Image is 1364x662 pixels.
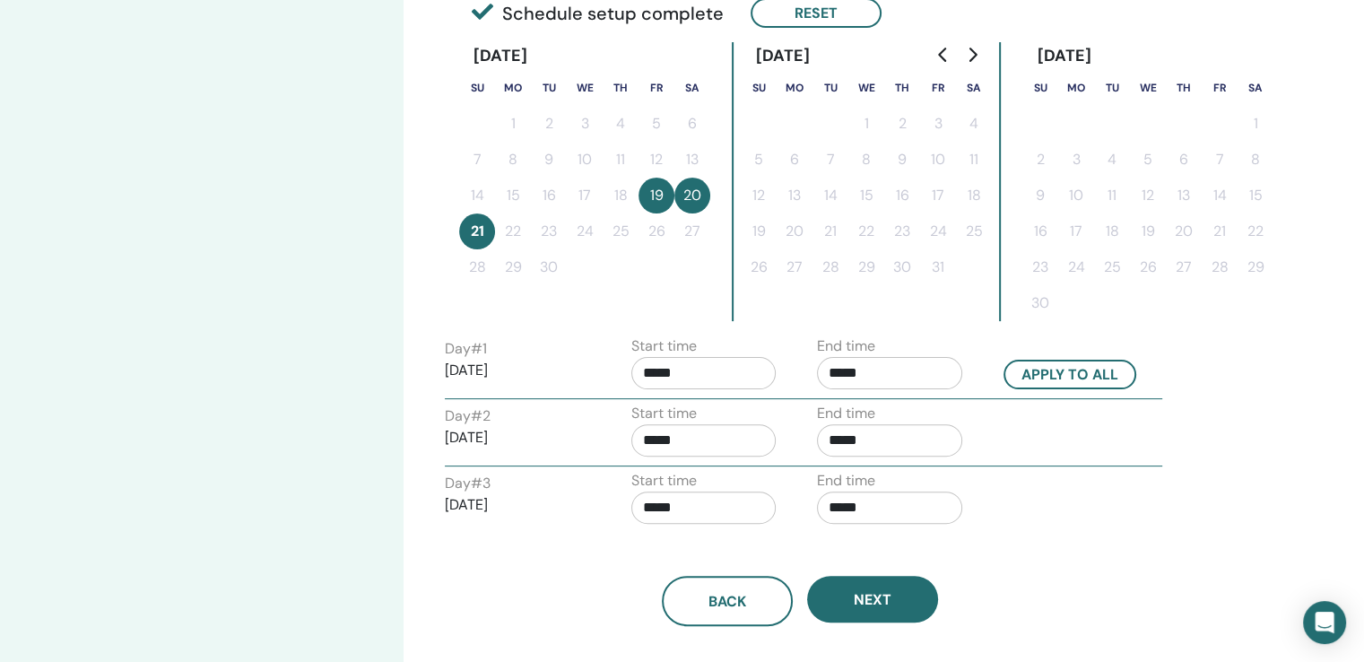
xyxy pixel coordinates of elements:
[920,142,956,178] button: 10
[807,576,938,623] button: Next
[741,42,824,70] div: [DATE]
[1022,142,1058,178] button: 2
[884,178,920,213] button: 16
[495,106,531,142] button: 1
[920,70,956,106] th: Friday
[459,178,495,213] button: 14
[531,142,567,178] button: 9
[1202,70,1238,106] th: Friday
[1238,213,1273,249] button: 22
[1022,249,1058,285] button: 23
[603,106,639,142] button: 4
[929,37,958,73] button: Go to previous month
[1094,178,1130,213] button: 11
[956,106,992,142] button: 4
[531,213,567,249] button: 23
[817,403,875,424] label: End time
[956,142,992,178] button: 11
[495,213,531,249] button: 22
[1058,178,1094,213] button: 10
[1303,601,1346,644] div: Open Intercom Messenger
[920,178,956,213] button: 17
[777,178,812,213] button: 13
[1058,213,1094,249] button: 17
[531,70,567,106] th: Tuesday
[639,70,674,106] th: Friday
[445,494,590,516] p: [DATE]
[956,213,992,249] button: 25
[1022,213,1058,249] button: 16
[567,213,603,249] button: 24
[567,178,603,213] button: 17
[445,405,491,427] label: Day # 2
[1094,213,1130,249] button: 18
[848,142,884,178] button: 8
[812,249,848,285] button: 28
[459,42,543,70] div: [DATE]
[639,178,674,213] button: 19
[639,106,674,142] button: 5
[495,70,531,106] th: Monday
[1238,142,1273,178] button: 8
[920,213,956,249] button: 24
[884,106,920,142] button: 2
[631,470,697,492] label: Start time
[674,70,710,106] th: Saturday
[459,249,495,285] button: 28
[495,249,531,285] button: 29
[1202,142,1238,178] button: 7
[848,106,884,142] button: 1
[708,592,746,611] span: Back
[817,335,875,357] label: End time
[958,37,986,73] button: Go to next month
[848,249,884,285] button: 29
[812,213,848,249] button: 21
[777,142,812,178] button: 6
[884,213,920,249] button: 23
[603,213,639,249] button: 25
[1238,70,1273,106] th: Saturday
[1166,70,1202,106] th: Thursday
[531,249,567,285] button: 30
[1130,213,1166,249] button: 19
[1130,249,1166,285] button: 26
[812,70,848,106] th: Tuesday
[631,335,697,357] label: Start time
[1166,178,1202,213] button: 13
[1022,70,1058,106] th: Sunday
[567,142,603,178] button: 10
[603,142,639,178] button: 11
[603,178,639,213] button: 18
[741,178,777,213] button: 12
[639,142,674,178] button: 12
[445,338,487,360] label: Day # 1
[1202,178,1238,213] button: 14
[1094,70,1130,106] th: Tuesday
[674,106,710,142] button: 6
[639,213,674,249] button: 26
[884,70,920,106] th: Thursday
[817,470,875,492] label: End time
[1238,249,1273,285] button: 29
[459,70,495,106] th: Sunday
[777,70,812,106] th: Monday
[495,178,531,213] button: 15
[812,142,848,178] button: 7
[956,178,992,213] button: 18
[741,213,777,249] button: 19
[848,70,884,106] th: Wednesday
[674,213,710,249] button: 27
[1166,213,1202,249] button: 20
[445,427,590,449] p: [DATE]
[567,106,603,142] button: 3
[920,249,956,285] button: 31
[1022,178,1058,213] button: 9
[741,70,777,106] th: Sunday
[1058,249,1094,285] button: 24
[884,142,920,178] button: 9
[445,473,491,494] label: Day # 3
[674,178,710,213] button: 20
[1238,178,1273,213] button: 15
[459,142,495,178] button: 7
[1130,70,1166,106] th: Wednesday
